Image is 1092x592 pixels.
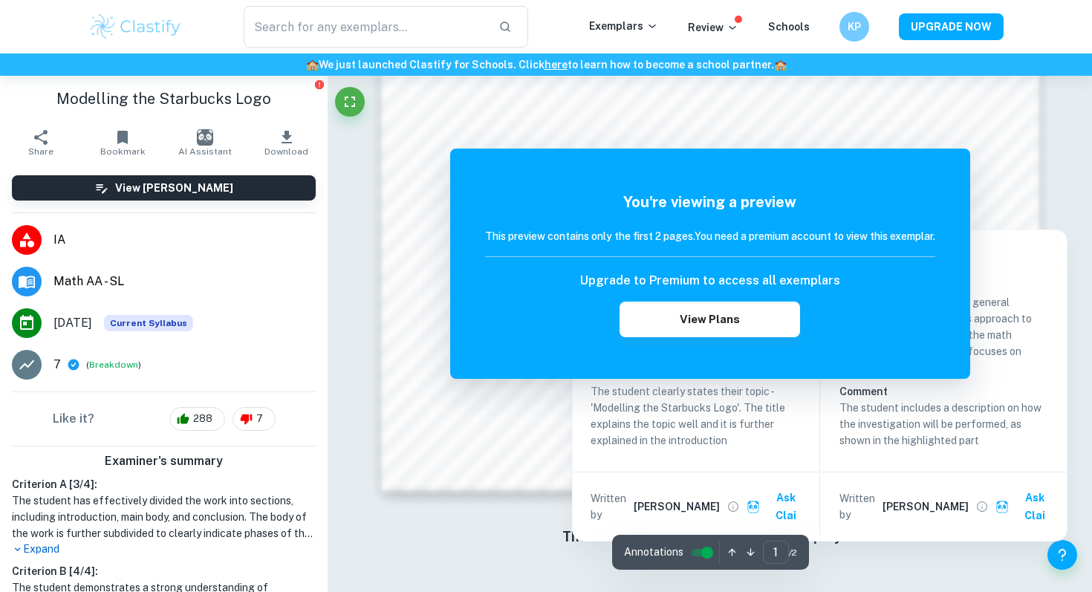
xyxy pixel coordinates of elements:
[839,490,880,523] p: Written by
[3,56,1089,73] h6: We just launched Clastify for Schools. Click to learn how to become a school partner.
[313,79,325,90] button: Report issue
[620,302,799,337] button: View Plans
[688,19,738,36] p: Review
[485,228,935,244] h6: This preview contains only the first 2 pages. You need a premium account to view this exemplar.
[839,400,1049,449] p: The student includes a description on how the investigation will be performed, as shown in the hi...
[634,498,720,515] h6: [PERSON_NAME]
[53,356,61,374] p: 7
[12,541,316,557] p: Expand
[789,546,797,559] span: / 2
[580,272,840,290] h6: Upgrade to Premium to access all exemplars
[164,122,246,163] button: AI Assistant
[485,191,935,213] h5: You're viewing a preview
[846,19,863,35] h6: KP
[53,273,316,290] span: Math AA - SL
[1047,540,1077,570] button: Help and Feedback
[839,12,869,42] button: KP
[545,59,568,71] a: here
[53,314,92,332] span: [DATE]
[28,146,53,157] span: Share
[624,544,683,560] span: Annotations
[53,410,94,428] h6: Like it?
[995,500,1010,514] img: clai.svg
[335,87,365,117] button: Fullscreen
[53,231,316,249] span: IA
[197,129,213,146] img: AI Assistant
[12,492,316,541] h1: The student has effectively divided the work into sections, including introduction, main body, an...
[591,490,631,523] p: Written by
[82,122,163,163] button: Bookmark
[89,358,138,371] button: Breakdown
[723,496,744,517] button: View full profile
[178,146,232,157] span: AI Assistant
[12,175,316,201] button: View [PERSON_NAME]
[744,484,812,529] button: Ask Clai
[589,18,658,34] p: Exemplars
[248,412,271,426] span: 7
[104,315,193,331] span: Current Syllabus
[100,146,146,157] span: Bookmark
[88,12,183,42] img: Clastify logo
[12,563,316,579] h6: Criterion B [ 4 / 4 ]:
[972,496,992,517] button: View full profile
[412,527,1008,547] h6: The remaining pages are not being displayed
[992,484,1061,529] button: Ask Clai
[306,59,319,71] span: 🏫
[264,146,308,157] span: Download
[86,358,141,372] span: ( )
[244,6,487,48] input: Search for any exemplars...
[591,383,800,449] p: The student clearly states their topic - 'Modelling the Starbucks Logo'. The title explains the t...
[883,498,969,515] h6: [PERSON_NAME]
[246,122,328,163] button: Download
[899,13,1004,40] button: UPGRADE NOW
[115,180,233,196] h6: View [PERSON_NAME]
[104,315,193,331] div: This exemplar is based on the current syllabus. Feel free to refer to it for inspiration/ideas wh...
[12,476,316,492] h6: Criterion A [ 3 / 4 ]:
[12,88,316,110] h1: Modelling the Starbucks Logo
[774,59,787,71] span: 🏫
[6,452,322,470] h6: Examiner's summary
[839,383,1049,400] h6: Comment
[768,21,810,33] a: Schools
[185,412,221,426] span: 288
[747,500,761,514] img: clai.svg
